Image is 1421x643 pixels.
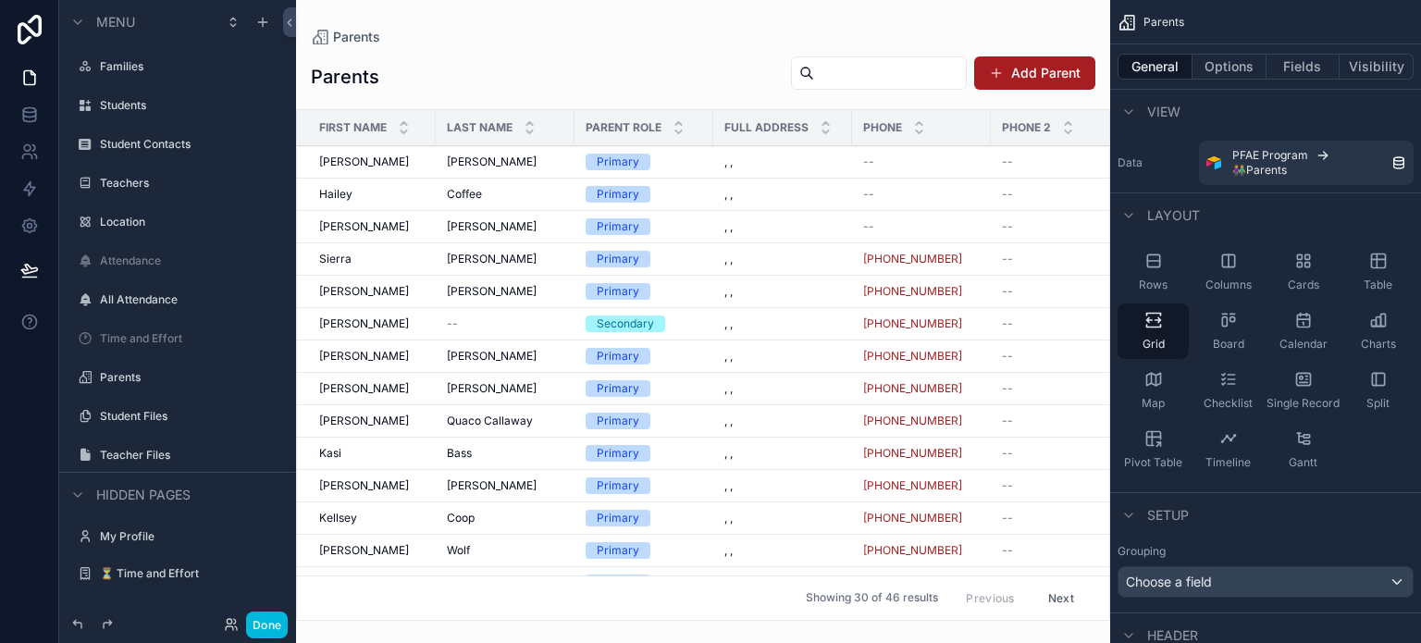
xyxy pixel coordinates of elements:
[1118,303,1189,359] button: Grid
[1361,337,1396,352] span: Charts
[1205,455,1251,470] span: Timeline
[1147,103,1180,121] span: View
[100,292,274,307] label: All Attendance
[1147,506,1189,525] span: Setup
[863,120,902,135] span: Phone
[100,331,274,346] label: Time and Effort
[1206,155,1221,170] img: Airtable Logo
[1192,363,1264,418] button: Checklist
[1267,396,1340,411] span: Single Record
[1199,141,1414,185] a: PFAE Program👫Parents
[100,253,274,268] label: Attendance
[1118,155,1192,170] label: Data
[1342,303,1414,359] button: Charts
[1147,206,1200,225] span: Layout
[1124,455,1182,470] span: Pivot Table
[586,120,661,135] span: Parent Role
[246,612,288,638] button: Done
[96,486,191,504] span: Hidden pages
[96,13,135,31] span: Menu
[100,448,274,463] label: Teacher Files
[1366,396,1390,411] span: Split
[1364,278,1392,292] span: Table
[447,120,513,135] span: Last Name
[1192,244,1264,300] button: Columns
[1267,54,1341,80] button: Fields
[1232,163,1287,178] span: 👫Parents
[1118,244,1189,300] button: Rows
[1118,422,1189,477] button: Pivot Table
[1143,337,1165,352] span: Grid
[100,370,274,385] label: Parents
[100,98,274,113] label: Students
[724,120,809,135] span: Full Address
[1002,120,1051,135] span: Phone 2
[100,529,274,544] label: My Profile
[1267,363,1339,418] button: Single Record
[100,137,274,152] label: Student Contacts
[100,59,274,74] label: Families
[1205,278,1252,292] span: Columns
[1342,244,1414,300] button: Table
[1267,422,1339,477] button: Gantt
[1143,15,1184,30] span: Parents
[319,120,387,135] span: First Name
[1035,584,1087,612] button: Next
[1139,278,1168,292] span: Rows
[1288,278,1319,292] span: Cards
[1204,396,1253,411] span: Checklist
[1118,544,1166,559] label: Grouping
[1118,54,1192,80] button: General
[1213,337,1244,352] span: Board
[100,176,274,191] label: Teachers
[1289,455,1317,470] span: Gantt
[1340,54,1414,80] button: Visibility
[1232,148,1308,163] span: PFAE Program
[100,409,274,424] label: Student Files
[1279,337,1328,352] span: Calendar
[1192,422,1264,477] button: Timeline
[1126,574,1212,589] span: Choose a field
[1142,396,1165,411] span: Map
[1267,303,1339,359] button: Calendar
[1342,363,1414,418] button: Split
[1118,363,1189,418] button: Map
[1267,244,1339,300] button: Cards
[1192,54,1267,80] button: Options
[100,215,274,229] label: Location
[806,591,938,606] span: Showing 30 of 46 results
[100,566,274,581] label: ⏳ Time and Effort
[1118,566,1414,598] button: Choose a field
[1192,303,1264,359] button: Board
